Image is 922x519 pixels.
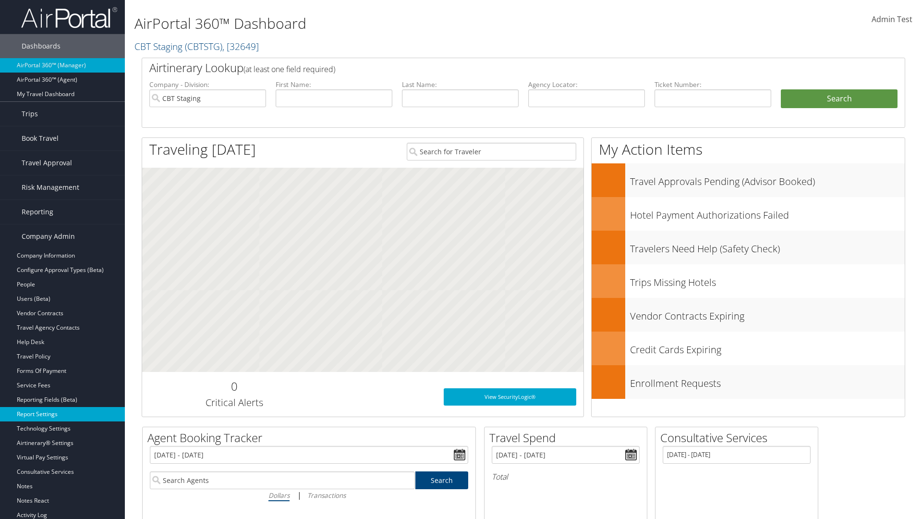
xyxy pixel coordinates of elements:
a: Travel Approvals Pending (Advisor Booked) [592,163,905,197]
span: Admin Test [872,14,912,25]
h1: AirPortal 360™ Dashboard [134,13,653,34]
a: Vendor Contracts Expiring [592,298,905,332]
h2: Consultative Services [660,430,818,446]
a: CBT Staging [134,40,259,53]
a: Hotel Payment Authorizations Failed [592,197,905,231]
h3: Trips Missing Hotels [630,271,905,289]
a: Credit Cards Expiring [592,332,905,365]
span: , [ 32649 ] [222,40,259,53]
a: Travelers Need Help (Safety Check) [592,231,905,264]
a: Admin Test [872,5,912,35]
label: Last Name: [402,80,519,89]
h3: Enrollment Requests [630,372,905,390]
h3: Hotel Payment Authorizations Failed [630,204,905,222]
a: Enrollment Requests [592,365,905,399]
label: Agency Locator: [528,80,645,89]
i: Dollars [268,491,290,500]
span: (at least one field required) [243,64,335,74]
span: ( CBTSTG ) [185,40,222,53]
img: airportal-logo.png [21,6,117,29]
h2: Agent Booking Tracker [147,430,475,446]
button: Search [781,89,898,109]
span: Travel Approval [22,151,72,175]
span: Trips [22,102,38,126]
span: Dashboards [22,34,61,58]
span: Book Travel [22,126,59,150]
h2: Travel Spend [489,430,647,446]
h3: Travel Approvals Pending (Advisor Booked) [630,170,905,188]
i: Transactions [307,491,346,500]
label: Ticket Number: [655,80,771,89]
span: Company Admin [22,224,75,248]
a: View SecurityLogic® [444,388,576,406]
span: Reporting [22,200,53,224]
h3: Vendor Contracts Expiring [630,305,905,323]
div: | [150,489,468,501]
h1: Traveling [DATE] [149,139,256,160]
a: Search [415,471,469,489]
input: Search for Traveler [407,143,576,161]
h2: 0 [149,378,319,395]
h3: Credit Cards Expiring [630,338,905,357]
h3: Travelers Need Help (Safety Check) [630,237,905,256]
span: Risk Management [22,175,79,199]
h1: My Action Items [592,139,905,160]
label: Company - Division: [149,80,266,89]
h6: Total [492,471,640,482]
h3: Critical Alerts [149,396,319,409]
input: Search Agents [150,471,415,489]
h2: Airtinerary Lookup [149,60,834,76]
a: Trips Missing Hotels [592,264,905,298]
label: First Name: [276,80,392,89]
